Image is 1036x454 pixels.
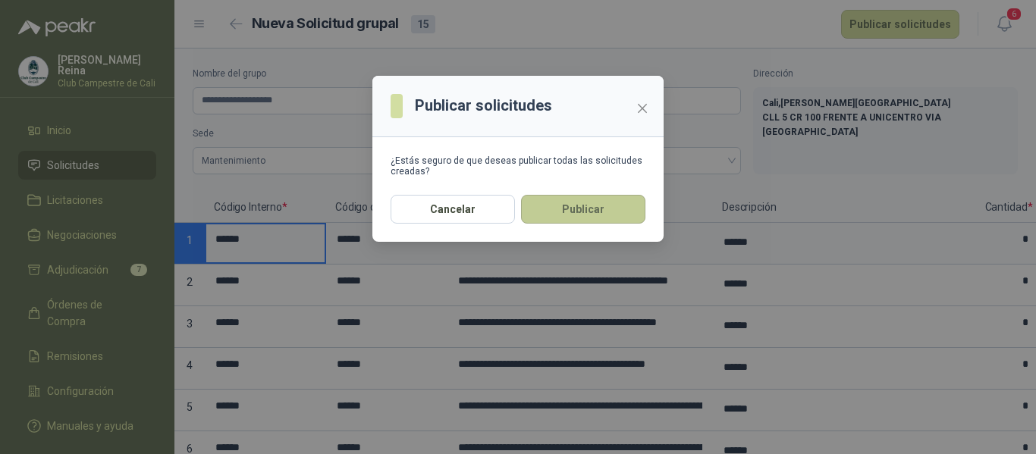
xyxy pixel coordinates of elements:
div: ¿Estás seguro de que deseas publicar todas las solicitudes creadas? [391,155,645,177]
button: Publicar [521,195,645,224]
button: Cancelar [391,195,515,224]
span: close [636,102,648,114]
button: Close [630,96,655,121]
h3: Publicar solicitudes [415,94,552,117]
